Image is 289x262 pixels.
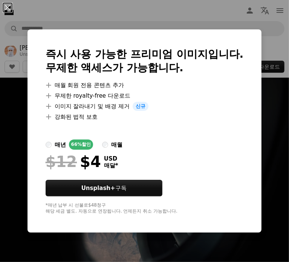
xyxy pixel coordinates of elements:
h2: 즉시 사용 가능한 프리미엄 이미지입니다. 무제한 액세스가 가능합니다. [46,47,244,75]
li: 무제한 royalty-free 다운로드 [46,91,244,100]
div: 매월 [111,140,122,149]
div: 매년 [55,140,66,149]
div: $4 [46,153,101,171]
li: 매월 회원 전용 콘텐츠 추가 [46,81,244,90]
span: $12 [46,153,77,171]
li: 이미지 잘라내기 및 배경 제거 [46,102,244,111]
strong: Unsplash+ [81,185,115,192]
div: 66% 할인 [69,139,93,150]
button: Unsplash+구독 [46,180,162,196]
span: 신규 [133,102,148,111]
input: 매년66%할인 [46,142,52,148]
span: USD [104,155,118,162]
div: *매년 납부 시 선불로 $48 청구 해당 세금 별도. 자동으로 연장됩니다. 언제든지 취소 가능합니다. [46,202,244,215]
input: 매월 [102,142,108,148]
li: 강화된 법적 보호 [46,112,244,121]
